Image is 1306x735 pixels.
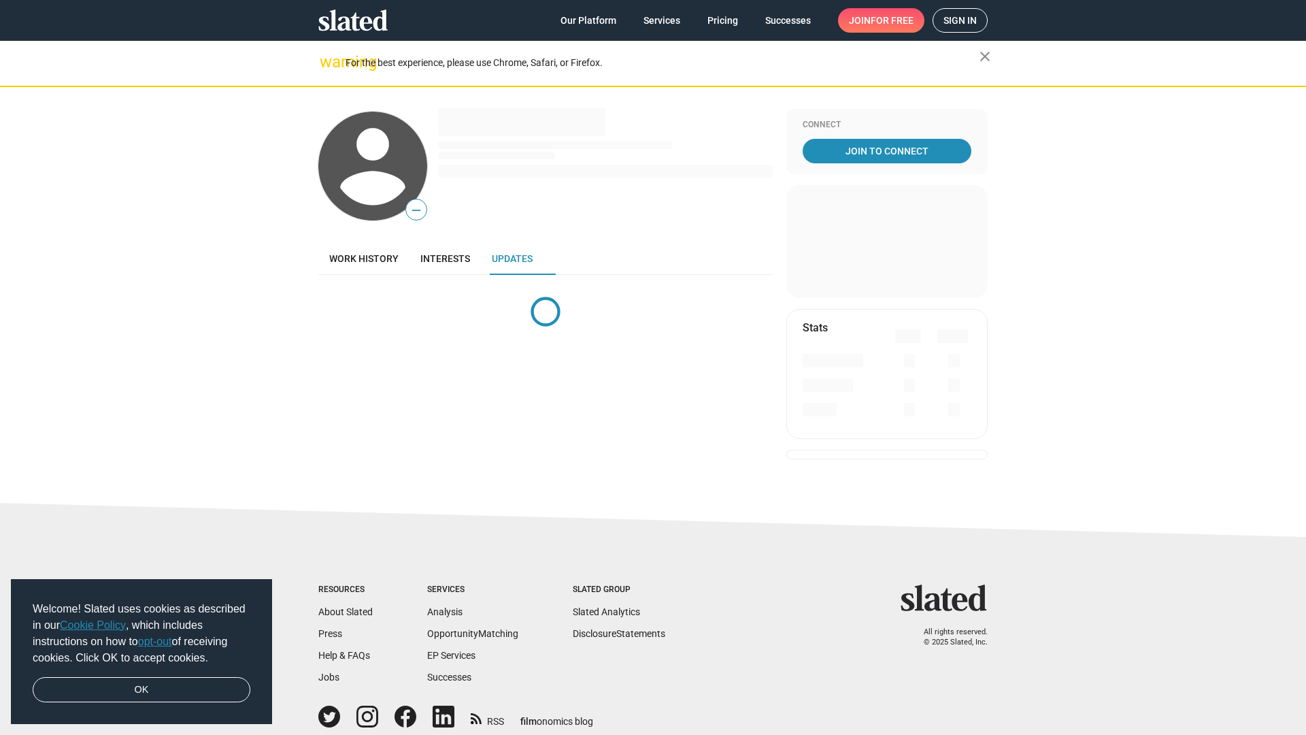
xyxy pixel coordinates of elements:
a: Interests [409,242,481,275]
span: — [406,201,426,219]
a: Press [318,628,342,639]
span: Join To Connect [805,139,969,163]
mat-icon: close [977,48,993,65]
span: Successes [765,8,811,33]
span: Work history [329,253,399,264]
a: Sign in [933,8,988,33]
a: Pricing [697,8,749,33]
a: opt-out [138,636,172,647]
a: Analysis [427,606,463,617]
div: Slated Group [573,585,665,595]
a: OpportunityMatching [427,628,518,639]
a: DisclosureStatements [573,628,665,639]
a: filmonomics blog [520,704,593,728]
span: Our Platform [560,8,616,33]
a: RSS [471,707,504,728]
span: Services [643,8,680,33]
span: Sign in [943,9,977,32]
a: Successes [427,672,471,683]
a: EP Services [427,650,475,661]
a: Jobs [318,672,339,683]
span: film [520,716,537,727]
a: Help & FAQs [318,650,370,661]
a: Our Platform [550,8,627,33]
div: cookieconsent [11,579,272,725]
a: Slated Analytics [573,606,640,617]
a: Services [633,8,691,33]
div: Connect [803,120,971,131]
span: Pricing [707,8,738,33]
a: Successes [754,8,822,33]
span: Interests [420,253,470,264]
span: Updates [492,253,533,264]
a: dismiss cookie message [33,677,250,703]
span: for free [871,8,914,33]
a: Join To Connect [803,139,971,163]
div: Resources [318,585,373,595]
a: Updates [481,242,543,275]
div: For the best experience, please use Chrome, Safari, or Firefox. [346,54,979,72]
a: Joinfor free [838,8,924,33]
span: Welcome! Slated uses cookies as described in our , which includes instructions on how to of recei... [33,601,250,666]
span: Join [849,8,914,33]
p: All rights reserved. © 2025 Slated, Inc. [909,627,988,647]
a: Work history [318,242,409,275]
div: Services [427,585,518,595]
mat-card-title: Stats [803,321,828,335]
mat-icon: warning [320,54,336,70]
a: Cookie Policy [60,619,126,631]
a: About Slated [318,606,373,617]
